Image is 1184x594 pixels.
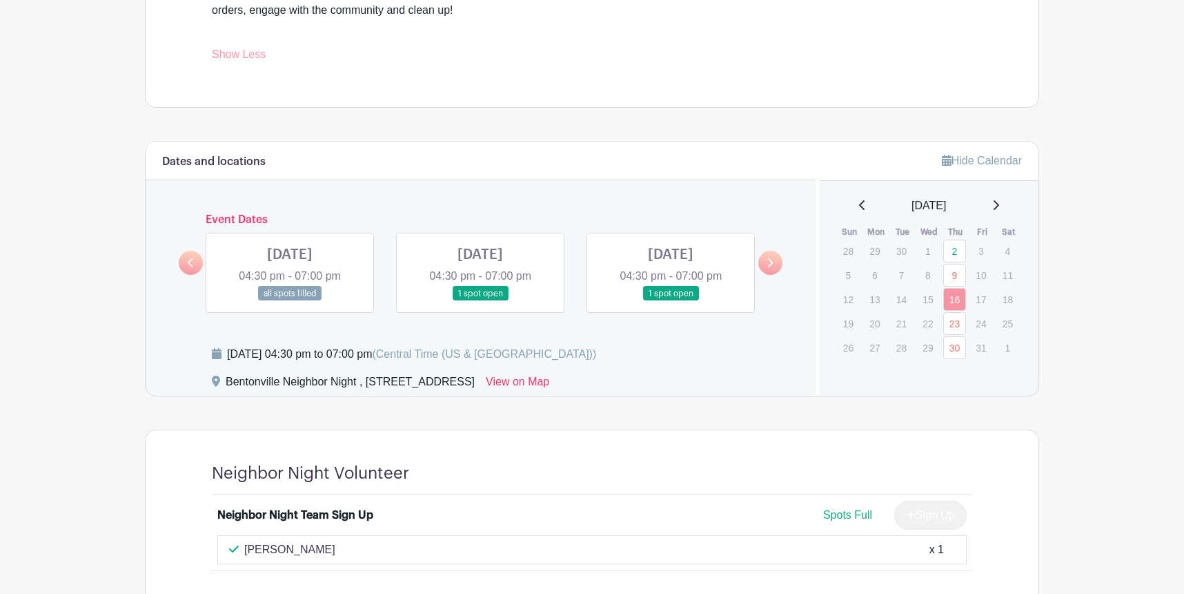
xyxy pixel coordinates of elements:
[244,542,335,558] p: [PERSON_NAME]
[916,313,939,334] p: 22
[996,313,1019,334] p: 25
[863,337,886,358] p: 27
[929,542,944,558] div: x 1
[943,336,966,359] a: 30
[863,240,886,262] p: 29
[916,337,939,358] p: 29
[890,289,913,310] p: 14
[212,463,409,483] h4: Neighbor Night Volunteer
[162,155,266,169] h6: Dates and locations
[203,213,758,227] h6: Event Dates
[943,225,969,239] th: Thu
[862,225,889,239] th: Mon
[227,346,596,363] div: [DATE] 04:30 pm to 07:00 pm
[372,348,596,360] span: (Central Time (US & [GEOGRAPHIC_DATA]))
[836,225,863,239] th: Sun
[890,337,913,358] p: 28
[969,265,992,286] p: 10
[837,265,860,286] p: 5
[889,225,916,239] th: Tue
[486,374,549,396] a: View on Map
[916,240,939,262] p: 1
[942,155,1022,166] a: Hide Calendar
[837,313,860,334] p: 19
[890,240,913,262] p: 30
[943,288,966,311] a: 16
[911,198,946,214] span: [DATE]
[969,289,992,310] p: 17
[943,264,966,287] a: 9
[837,337,860,358] p: 26
[823,509,872,521] span: Spots Full
[996,265,1019,286] p: 11
[916,265,939,286] p: 8
[863,265,886,286] p: 6
[996,289,1019,310] p: 18
[890,265,913,286] p: 7
[943,240,966,262] a: 2
[890,313,913,334] p: 21
[996,337,1019,358] p: 1
[969,240,992,262] p: 3
[996,240,1019,262] p: 4
[969,337,992,358] p: 31
[996,225,1023,239] th: Sat
[969,313,992,334] p: 24
[943,312,966,335] a: 23
[837,289,860,310] p: 12
[226,374,475,396] div: Bentonville Neighbor Night , [STREET_ADDRESS]
[863,289,886,310] p: 13
[217,507,373,524] div: Neighbor Night Team Sign Up
[969,225,996,239] th: Fri
[837,240,860,262] p: 28
[916,225,943,239] th: Wed
[916,289,939,310] p: 15
[212,48,266,66] a: Show Less
[863,313,886,334] p: 20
